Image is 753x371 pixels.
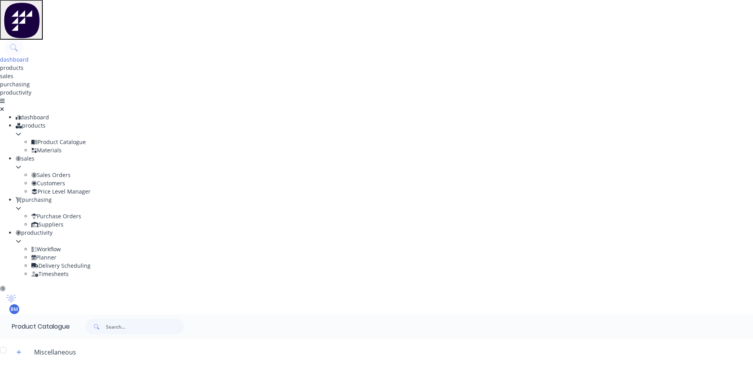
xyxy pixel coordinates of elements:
div: sales [16,154,753,163]
div: productivity [16,228,753,237]
div: Price Level Manager [31,187,753,196]
div: Customers [31,179,753,187]
div: Miscellaneous [28,347,82,357]
div: Sales Orders [31,171,753,179]
img: Factory [3,1,40,38]
div: Planner [31,253,753,261]
span: BM [11,306,18,313]
div: Suppliers [31,220,753,228]
input: Search... [106,319,184,334]
div: Product Catalogue [31,138,753,146]
div: dashboard [16,113,753,121]
div: purchasing [16,196,753,204]
div: Timesheets [31,270,753,278]
div: Workflow [31,245,753,253]
div: products [16,121,753,130]
div: Purchase Orders [31,212,753,220]
div: Materials [31,146,753,154]
div: Delivery Scheduling [31,261,753,270]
